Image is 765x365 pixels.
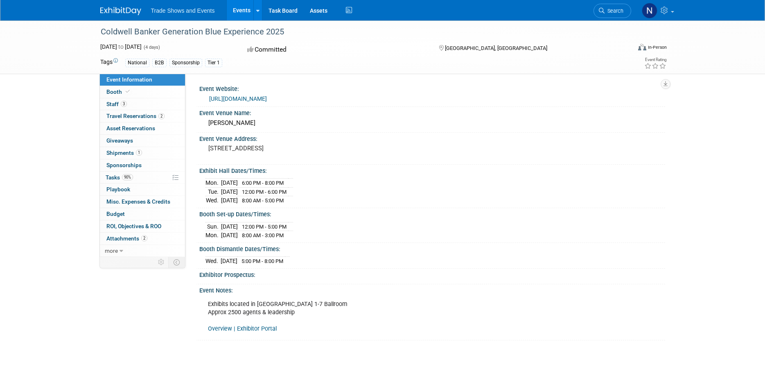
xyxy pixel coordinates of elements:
a: Travel Reservations2 [100,110,185,122]
div: Tier 1 [205,59,222,67]
span: 6:00 PM - 8:00 PM [242,180,284,186]
div: Event Venue Name: [199,107,665,117]
span: Travel Reservations [106,113,165,119]
td: Mon. [205,179,221,188]
td: [DATE] [221,231,238,240]
span: Booth [106,88,131,95]
span: ROI, Objectives & ROO [106,223,161,229]
span: Staff [106,101,127,107]
div: National [125,59,149,67]
div: Exhibits located in [GEOGRAPHIC_DATA] 1-7 Ballroom Approx 2500 agents & leadership [202,296,574,337]
a: Overview | Exhibitor Portal [208,325,277,332]
span: 8:00 AM - 5:00 PM [242,197,284,204]
td: Tags [100,58,118,67]
span: 90% [122,174,133,180]
a: Event Information [100,74,185,86]
a: Playbook [100,184,185,195]
a: Staff3 [100,98,185,110]
img: Nate McCombs [642,3,657,18]
span: Playbook [106,186,130,193]
a: Sponsorships [100,159,185,171]
div: Exhibitor Prospectus: [199,269,665,279]
span: Sponsorships [106,162,142,168]
span: more [105,247,118,254]
a: Giveaways [100,135,185,147]
a: ROI, Objectives & ROO [100,220,185,232]
div: Coldwell Banker Generation Blue Experience 2025 [98,25,619,39]
td: Toggle Event Tabs [168,257,185,268]
i: Booth reservation complete [126,89,130,94]
span: Misc. Expenses & Credits [106,198,170,205]
a: Attachments2 [100,233,185,245]
div: Event Format [583,43,667,55]
td: [DATE] [221,196,238,205]
span: Event Information [106,76,152,83]
a: Search [593,4,631,18]
td: [DATE] [221,257,237,265]
span: Trade Shows and Events [151,7,215,14]
td: Personalize Event Tab Strip [154,257,169,268]
a: Booth [100,86,185,98]
img: Format-Inperson.png [638,44,646,50]
span: 2 [141,235,147,241]
td: [DATE] [221,187,238,196]
td: [DATE] [221,179,238,188]
span: 12:00 PM - 6:00 PM [242,189,287,195]
span: Asset Reservations [106,125,155,131]
div: Event Notes: [199,284,665,295]
span: 12:00 PM - 5:00 PM [242,224,287,230]
span: [GEOGRAPHIC_DATA], [GEOGRAPHIC_DATA] [445,45,547,51]
img: ExhibitDay [100,7,141,15]
span: Budget [106,211,125,217]
div: Booth Dismantle Dates/Times: [199,243,665,253]
a: [URL][DOMAIN_NAME] [209,95,267,102]
div: Event Rating [644,58,666,62]
span: Giveaways [106,137,133,144]
div: Event Website: [199,83,665,93]
span: Tasks [106,174,133,181]
a: more [100,245,185,257]
div: Event Venue Address: [199,133,665,143]
td: Sun. [205,222,221,231]
div: [PERSON_NAME] [205,117,659,129]
div: Exhibit Hall Dates/Times: [199,165,665,175]
td: Wed. [205,196,221,205]
td: [DATE] [221,222,238,231]
a: Tasks90% [100,172,185,184]
a: Budget [100,208,185,220]
span: 2 [158,113,165,119]
span: 5:00 PM - 8:00 PM [241,258,283,264]
span: [DATE] [DATE] [100,43,142,50]
div: B2B [152,59,167,67]
span: Attachments [106,235,147,242]
td: Tue. [205,187,221,196]
div: Committed [245,43,426,57]
a: Misc. Expenses & Credits [100,196,185,208]
a: Shipments1 [100,147,185,159]
div: In-Person [648,44,667,50]
span: Shipments [106,150,142,156]
span: (4 days) [143,45,160,50]
div: Sponsorship [169,59,202,67]
span: Search [605,8,623,14]
div: Booth Set-up Dates/Times: [199,208,665,218]
span: 1 [136,150,142,156]
span: 3 [121,101,127,107]
span: 8:00 AM - 3:00 PM [242,232,284,238]
span: to [117,43,125,50]
td: Mon. [205,231,221,240]
a: Asset Reservations [100,122,185,134]
td: Wed. [205,257,221,265]
pre: [STREET_ADDRESS] [208,145,384,152]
